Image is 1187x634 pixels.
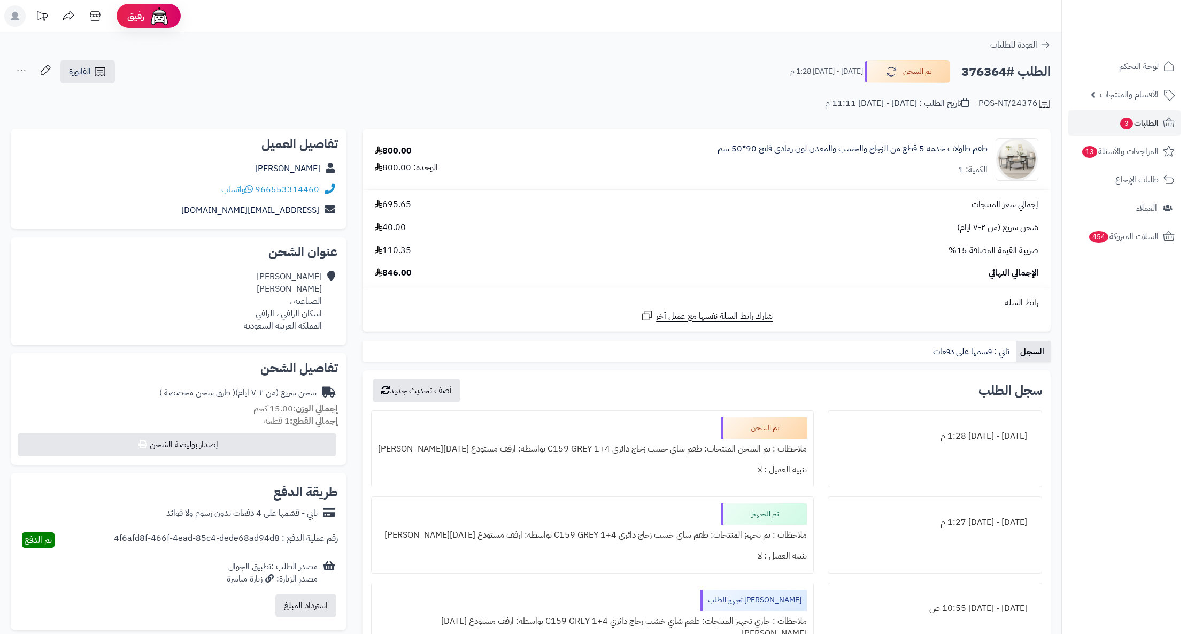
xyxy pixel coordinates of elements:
a: تابي : قسمها على دفعات [929,341,1016,362]
span: الإجمالي النهائي [989,267,1038,279]
button: أضف تحديث جديد [373,379,460,402]
a: لوحة التحكم [1068,54,1181,79]
h2: تفاصيل العميل [19,138,338,150]
a: [EMAIL_ADDRESS][DOMAIN_NAME] [181,204,319,217]
img: 1756220134-220602020165-90x90.jpg [996,138,1038,181]
div: تاريخ الطلب : [DATE] - [DATE] 11:11 م [825,97,969,110]
span: لوحة التحكم [1119,59,1159,74]
span: 13 [1082,146,1097,158]
div: الوحدة: 800.00 [375,162,438,174]
div: مصدر الزيارة: زيارة مباشرة [227,573,318,585]
strong: إجمالي القطع: [290,415,338,427]
a: شارك رابط السلة نفسها مع عميل آخر [641,309,773,323]
a: الطلبات3 [1068,110,1181,136]
span: 110.35 [375,245,411,257]
img: ai-face.png [149,5,170,27]
a: العملاء [1068,195,1181,221]
a: طلبات الإرجاع [1068,167,1181,193]
span: المراجعات والأسئلة [1081,144,1159,159]
div: تنبيه العميل : لا [378,460,807,480]
span: 40.00 [375,221,406,234]
div: تم التجهيز [721,503,807,525]
a: 966553314460 [255,183,319,196]
span: إجمالي سعر المنتجات [972,198,1038,211]
div: [DATE] - [DATE] 1:27 م [835,512,1035,533]
div: ملاحظات : تم تجهيز المنتجات: طقم شاي خشب زجاج دائري C159 GREY 1+4 بواسطة: ارفف مستودع [DATE][PERS... [378,525,807,546]
div: POS-NT/24376 [978,97,1051,110]
div: رابط السلة [367,297,1046,309]
span: 454 [1089,231,1108,243]
a: السلات المتروكة454 [1068,224,1181,249]
div: الكمية: 1 [958,164,988,176]
span: ( طرق شحن مخصصة ) [159,386,235,399]
a: العودة للطلبات [990,39,1051,51]
div: تابي - قسّمها على 4 دفعات بدون رسوم ولا فوائد [166,507,318,520]
span: رفيق [127,10,144,22]
span: السلات المتروكة [1088,229,1159,244]
span: شارك رابط السلة نفسها مع عميل آخر [656,310,773,323]
h2: تفاصيل الشحن [19,362,338,375]
a: المراجعات والأسئلة13 [1068,139,1181,164]
span: 695.65 [375,198,411,211]
button: إصدار بوليصة الشحن [18,433,336,456]
span: 3 [1120,118,1133,129]
span: 846.00 [375,267,412,279]
div: تم الشحن [721,417,807,439]
div: [DATE] - [DATE] 10:55 ص [835,598,1035,619]
a: تحديثات المنصة [28,5,55,29]
span: الطلبات [1119,116,1159,131]
div: [DATE] - [DATE] 1:28 م [835,426,1035,447]
small: 15.00 كجم [253,402,338,415]
div: [PERSON_NAME] تجهيز الطلب [700,590,807,611]
h2: عنوان الشحن [19,246,338,258]
div: تنبيه العميل : لا [378,546,807,567]
div: [PERSON_NAME] [PERSON_NAME] الصناعيه ، اسكان الزلفي ، الزلفي المملكة العربية السعودية [244,271,322,332]
button: تم الشحن [865,60,950,83]
div: مصدر الطلب :تطبيق الجوال [227,561,318,585]
h2: طريقة الدفع [273,486,338,499]
small: [DATE] - [DATE] 1:28 م [790,66,863,77]
a: طقم طاولات خدمة 5 قطع من الزجاج والخشب والمعدن لون رمادي فاتح 90*50 سم [718,143,988,155]
div: رقم عملية الدفع : 4f6afd8f-466f-4ead-85c4-dede68ad94d8 [114,532,338,548]
div: ملاحظات : تم الشحن المنتجات: طقم شاي خشب زجاج دائري C159 GREY 1+4 بواسطة: ارفف مستودع [DATE][PERS... [378,439,807,460]
small: 1 قطعة [264,415,338,427]
a: واتساب [221,183,253,196]
div: 800.00 [375,145,412,157]
a: الفاتورة [60,60,115,83]
span: الفاتورة [69,65,91,78]
span: تم الدفع [25,533,52,546]
button: استرداد المبلغ [275,594,336,617]
a: السجل [1016,341,1051,362]
div: شحن سريع (من ٢-٧ ايام) [159,387,317,399]
img: logo-2.png [1114,30,1177,52]
h3: سجل الطلب [978,384,1042,397]
a: [PERSON_NAME] [255,162,320,175]
span: طلبات الإرجاع [1115,172,1159,187]
strong: إجمالي الوزن: [293,402,338,415]
span: العودة للطلبات [990,39,1037,51]
h2: الطلب #376364 [961,61,1051,83]
span: الأقسام والمنتجات [1100,87,1159,102]
span: العملاء [1136,201,1157,216]
span: شحن سريع (من ٢-٧ ايام) [957,221,1038,234]
span: ضريبة القيمة المضافة 15% [949,245,1038,257]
